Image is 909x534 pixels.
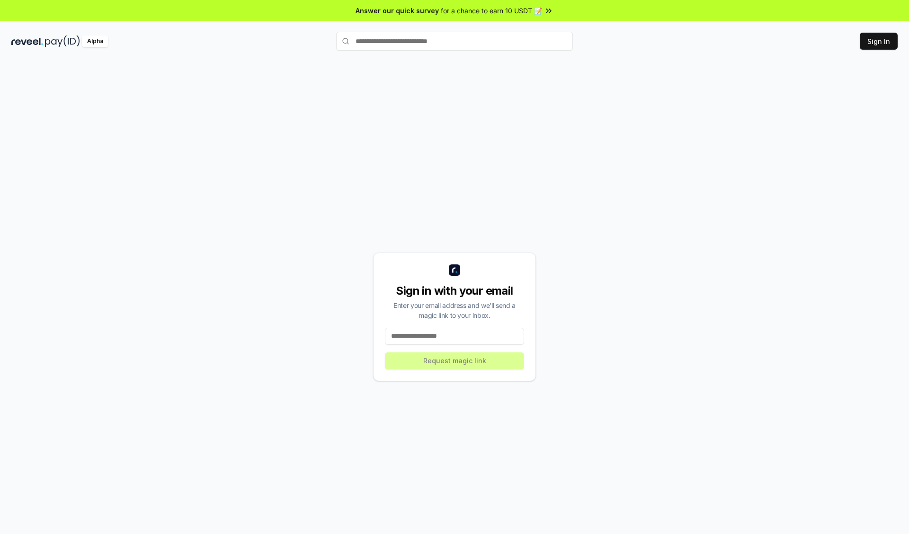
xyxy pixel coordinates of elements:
img: logo_small [449,264,460,276]
div: Alpha [82,35,108,47]
img: pay_id [45,35,80,47]
span: Answer our quick survey [356,6,439,16]
div: Enter your email address and we’ll send a magic link to your inbox. [385,300,524,320]
div: Sign in with your email [385,283,524,298]
span: for a chance to earn 10 USDT 📝 [441,6,542,16]
img: reveel_dark [11,35,43,47]
button: Sign In [860,33,898,50]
